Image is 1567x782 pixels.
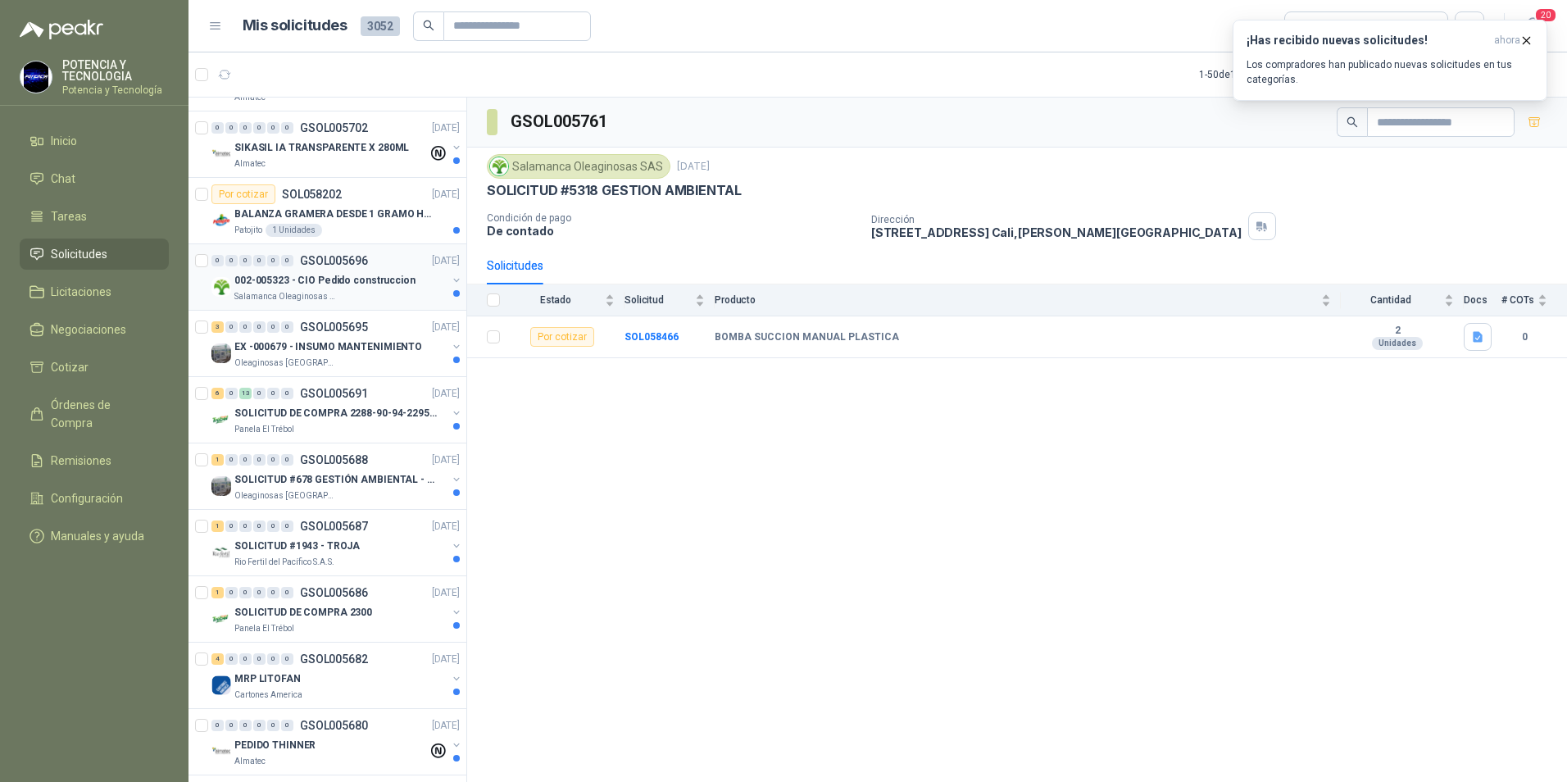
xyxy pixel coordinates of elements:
[487,154,670,179] div: Salamanca Oleaginosas SAS
[432,320,460,335] p: [DATE]
[1518,11,1547,41] button: 20
[1501,294,1534,306] span: # COTs
[211,118,463,170] a: 0 0 0 0 0 0 GSOL005702[DATE] Company LogoSIKASIL IA TRANSPARENTE X 280MLAlmatec
[211,388,224,399] div: 6
[1464,284,1501,316] th: Docs
[51,207,87,225] span: Tareas
[1494,34,1520,48] span: ahora
[234,357,338,370] p: Oleaginosas [GEOGRAPHIC_DATA][PERSON_NAME]
[510,284,625,316] th: Estado
[51,358,89,376] span: Cotizar
[211,251,463,303] a: 0 0 0 0 0 0 GSOL005696[DATE] Company Logo002-005323 - CIO Pedido construccionSalamanca Oleaginosa...
[267,454,279,466] div: 0
[715,284,1341,316] th: Producto
[487,224,858,238] p: De contado
[487,182,742,199] p: SOLICITUD #5318 GESTION AMBIENTAL
[300,720,368,731] p: GSOL005680
[234,207,438,222] p: BALANZA GRAMERA DESDE 1 GRAMO HASTA 5 GRAMOS
[51,489,123,507] span: Configuración
[281,454,293,466] div: 0
[211,587,224,598] div: 1
[62,85,169,95] p: Potencia y Tecnología
[432,253,460,269] p: [DATE]
[20,125,169,157] a: Inicio
[20,445,169,476] a: Remisiones
[871,225,1242,239] p: [STREET_ADDRESS] Cali , [PERSON_NAME][GEOGRAPHIC_DATA]
[211,543,231,562] img: Company Logo
[432,120,460,136] p: [DATE]
[234,689,302,702] p: Cartones America
[234,622,294,635] p: Panela El Trébol
[1341,325,1454,338] b: 2
[432,718,460,734] p: [DATE]
[871,214,1242,225] p: Dirección
[300,255,368,266] p: GSOL005696
[20,352,169,383] a: Cotizar
[211,583,463,635] a: 1 0 0 0 0 0 GSOL005686[DATE] Company LogoSOLICITUD DE COMPRA 2300Panela El Trébol
[715,331,899,344] b: BOMBA SUCCION MANUAL PLASTICA
[234,290,338,303] p: Salamanca Oleaginosas SAS
[211,277,231,297] img: Company Logo
[253,454,266,466] div: 0
[1341,284,1464,316] th: Cantidad
[239,321,252,333] div: 0
[432,452,460,468] p: [DATE]
[51,527,144,545] span: Manuales y ayuda
[625,294,692,306] span: Solicitud
[234,224,262,237] p: Patojito
[1501,284,1567,316] th: # COTs
[225,653,238,665] div: 0
[211,255,224,266] div: 0
[20,314,169,345] a: Negociaciones
[267,653,279,665] div: 0
[211,521,224,532] div: 1
[267,122,279,134] div: 0
[20,163,169,194] a: Chat
[20,521,169,552] a: Manuales y ayuda
[300,388,368,399] p: GSOL005691
[211,653,224,665] div: 4
[234,755,266,768] p: Almatec
[300,321,368,333] p: GSOL005695
[253,587,266,598] div: 0
[677,159,710,175] p: [DATE]
[20,201,169,232] a: Tareas
[234,140,409,156] p: SIKASIL IA TRANSPARENTE X 280ML
[211,720,224,731] div: 0
[239,122,252,134] div: 0
[211,649,463,702] a: 4 0 0 0 0 0 GSOL005682[DATE] Company LogoMRP LITOFANCartones America
[625,331,679,343] a: SOL058466
[211,454,224,466] div: 1
[510,294,602,306] span: Estado
[239,521,252,532] div: 0
[225,587,238,598] div: 0
[253,321,266,333] div: 0
[234,91,266,104] p: Almatec
[234,556,334,569] p: Rio Fertil del Pacífico S.A.S.
[267,521,279,532] div: 0
[1347,116,1358,128] span: search
[432,652,460,667] p: [DATE]
[267,255,279,266] div: 0
[51,396,153,432] span: Órdenes de Compra
[253,388,266,399] div: 0
[530,327,594,347] div: Por cotizar
[300,454,368,466] p: GSOL005688
[20,20,103,39] img: Logo peakr
[253,122,266,134] div: 0
[211,144,231,164] img: Company Logo
[239,587,252,598] div: 0
[225,122,238,134] div: 0
[234,472,438,488] p: SOLICITUD #678 GESTIÓN AMBIENTAL - TUMACO
[211,742,231,762] img: Company Logo
[253,720,266,731] div: 0
[281,321,293,333] div: 0
[211,384,463,436] a: 6 0 13 0 0 0 GSOL005691[DATE] Company LogoSOLICITUD DE COMPRA 2288-90-94-2295-96-2301-02-04Panela...
[211,516,463,569] a: 1 0 0 0 0 0 GSOL005687[DATE] Company LogoSOLICITUD #1943 - TROJARio Fertil del Pacífico S.A.S.
[239,388,252,399] div: 13
[225,321,238,333] div: 0
[423,20,434,31] span: search
[234,605,372,621] p: SOLICITUD DE COMPRA 2300
[211,317,463,370] a: 3 0 0 0 0 0 GSOL005695[DATE] Company LogoEX -000679 - INSUMO MANTENIMIENTOOleaginosas [GEOGRAPHIC...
